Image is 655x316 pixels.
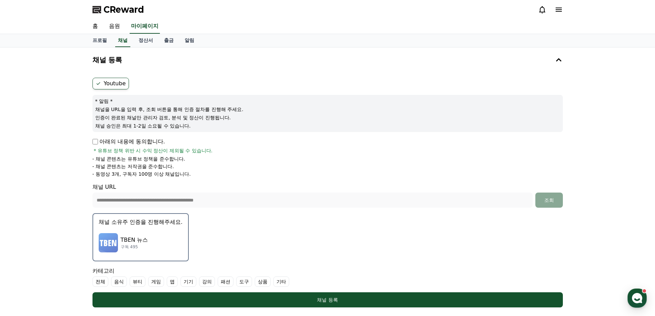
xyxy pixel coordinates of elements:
[159,34,179,47] a: 출금
[92,78,129,89] label: Youtube
[89,218,132,235] a: 설정
[535,193,563,208] button: 조회
[92,138,165,146] p: 아래의 내용에 동의합니다.
[63,229,71,234] span: 대화
[167,276,178,287] label: 앱
[92,213,189,261] button: 채널 소유주 인증을 진행해주세요. TBEN 뉴스 TBEN 뉴스 구독 495
[92,155,185,162] p: - 채널 콘텐츠는 유튜브 정책을 준수합니다.
[121,236,148,244] p: TBEN 뉴스
[121,244,148,250] p: 구독 495
[106,296,549,303] div: 채널 등록
[95,106,560,113] p: 채널을 URL을 입력 후, 조회 버튼을 통해 인증 절차를 진행해 주세요.
[99,218,183,226] p: 채널 소유주 인증을 진행해주세요.
[95,114,560,121] p: 인증이 완료된 채널만 관리자 검토, 분석 및 정산이 진행됩니다.
[115,34,130,47] a: 채널
[236,276,252,287] label: 도구
[95,122,560,129] p: 채널 승인은 최대 1-2일 소요될 수 있습니다.
[103,19,125,34] a: 음원
[99,233,118,252] img: TBEN 뉴스
[199,276,215,287] label: 강의
[87,34,112,47] a: 프로필
[538,197,560,204] div: 조회
[92,292,563,307] button: 채널 등록
[103,4,144,15] span: CReward
[273,276,289,287] label: 기타
[92,163,174,170] p: - 채널 콘텐츠는 저작권을 준수합니다.
[92,267,563,287] div: 카테고리
[148,276,164,287] label: 게임
[45,218,89,235] a: 대화
[255,276,271,287] label: 상품
[22,228,26,234] span: 홈
[90,50,566,69] button: 채널 등록
[92,183,563,208] div: 채널 URL
[133,34,159,47] a: 정산서
[87,19,103,34] a: 홈
[106,228,114,234] span: 설정
[92,171,191,177] p: - 동영상 3개, 구독자 100명 이상 채널입니다.
[130,276,145,287] label: 뷰티
[130,19,160,34] a: 마이페이지
[179,34,200,47] a: 알림
[92,56,122,64] h4: 채널 등록
[2,218,45,235] a: 홈
[92,276,108,287] label: 전체
[181,276,196,287] label: 기기
[218,276,233,287] label: 패션
[92,4,144,15] a: CReward
[94,147,213,154] span: * 유튜브 정책 위반 시 수익 정산이 제외될 수 있습니다.
[111,276,127,287] label: 음식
